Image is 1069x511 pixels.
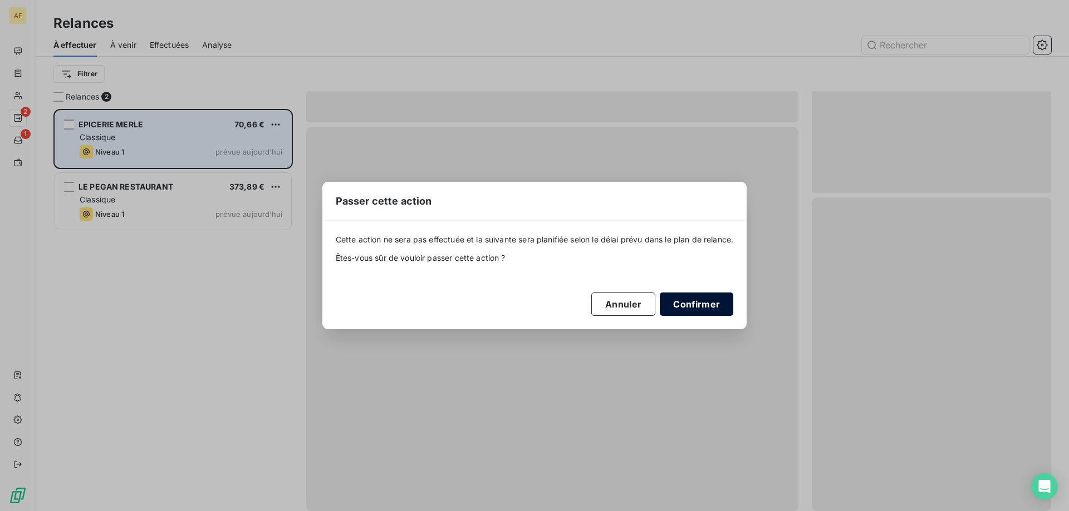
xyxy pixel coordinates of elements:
[591,292,655,316] button: Annuler
[660,292,733,316] button: Confirmer
[1031,473,1058,500] div: Open Intercom Messenger
[336,252,734,264] span: Êtes-vous sûr de vouloir passer cette action ?
[336,234,734,245] span: Cette action ne sera pas effectuée et la suivante sera planifiée selon le délai prévu dans le pla...
[336,194,432,209] span: Passer cette action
